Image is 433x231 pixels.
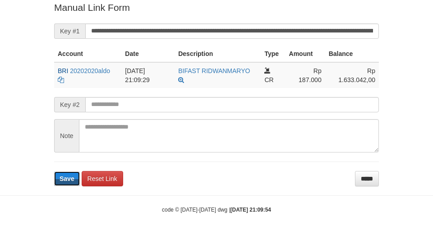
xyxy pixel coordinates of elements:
[54,23,85,39] span: Key #1
[286,46,325,62] th: Amount
[54,1,379,14] p: Manual Link Form
[58,76,64,83] a: Copy 20202020aldo to clipboard
[121,46,175,62] th: Date
[54,119,79,152] span: Note
[175,46,261,62] th: Description
[70,67,110,74] a: 20202020aldo
[58,67,68,74] span: BRI
[54,97,85,112] span: Key #2
[162,207,271,213] small: code © [DATE]-[DATE] dwg |
[230,207,271,213] strong: [DATE] 21:09:54
[325,46,379,62] th: Balance
[60,175,74,182] span: Save
[88,175,117,182] span: Reset Link
[264,76,273,83] span: CR
[54,46,121,62] th: Account
[121,62,175,88] td: [DATE] 21:09:29
[325,62,379,88] td: Rp 1.633.042,00
[82,171,123,186] a: Reset Link
[178,67,250,74] a: BIFAST RIDWANMARYO
[261,46,285,62] th: Type
[54,171,80,186] button: Save
[286,62,325,88] td: Rp 187.000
